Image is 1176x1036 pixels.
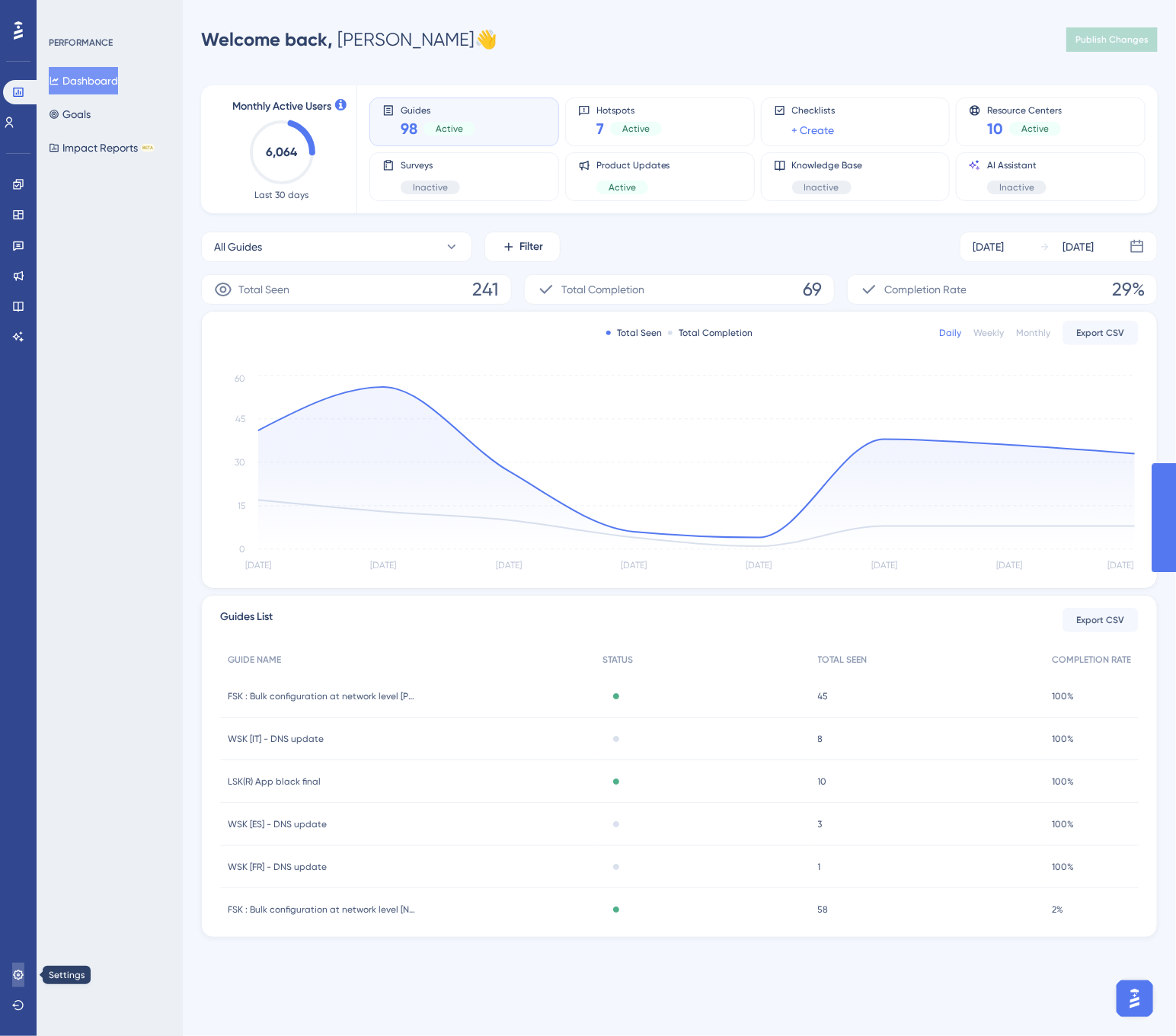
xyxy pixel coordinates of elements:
span: WSK [ES] - DNS update [228,818,327,830]
span: Active [436,123,463,135]
button: Dashboard [49,67,118,94]
span: 241 [472,277,499,302]
span: Product Updates [596,159,670,171]
span: All Guides [214,238,262,256]
span: AI Assistant [987,159,1047,171]
tspan: [DATE] [621,561,647,571]
span: Active [609,181,636,193]
div: Total Completion [668,327,753,339]
span: 10 [818,775,827,788]
span: 58 [818,903,829,916]
tspan: [DATE] [496,561,522,571]
span: 10 [987,118,1003,139]
span: Resource Centers [987,104,1062,115]
div: [DATE] [1063,238,1094,256]
button: Goals [49,101,91,128]
div: Total Seen [606,327,662,339]
span: TOTAL SEEN [818,654,868,666]
span: 98 [401,118,417,139]
span: Inactive [999,181,1034,193]
button: Filter [484,232,561,262]
span: Total Completion [561,280,644,299]
tspan: [DATE] [746,561,772,571]
button: All Guides [201,232,472,262]
span: Checklists [792,104,836,117]
span: Hotspots [596,104,662,115]
div: [DATE] [973,238,1004,256]
tspan: [DATE] [370,561,396,571]
span: Filter [520,238,544,256]
div: Daily [939,327,961,339]
span: FSK : Bulk configuration at network level [POS guide] [228,690,418,702]
tspan: 30 [235,457,245,468]
span: Guides List [220,608,273,632]
button: Impact ReportsBETA [49,134,155,161]
span: Export CSV [1077,614,1125,626]
text: 6,064 [267,145,299,159]
span: Completion Rate [884,280,967,299]
span: WSK [FR] - DNS update [228,861,327,873]
tspan: 15 [238,500,245,511]
span: STATUS [602,654,633,666]
tspan: [DATE] [245,561,271,571]
span: Knowledge Base [792,159,863,171]
span: 2% [1052,903,1063,916]
span: LSK(R) App black final [228,775,321,788]
span: Inactive [413,181,448,193]
button: Export CSV [1063,608,1139,632]
div: Weekly [973,327,1004,339]
tspan: 0 [239,544,245,555]
span: Monthly Active Users [232,98,331,116]
span: 100% [1052,733,1074,745]
span: Welcome back, [201,28,333,50]
span: Surveys [401,159,460,171]
button: Export CSV [1063,321,1139,345]
span: 29% [1112,277,1145,302]
span: 3 [818,818,823,830]
span: 100% [1052,775,1074,788]
span: WSK [IT] - DNS update [228,733,324,745]
iframe: UserGuiding AI Assistant Launcher [1112,976,1158,1022]
span: Last 30 days [255,189,309,201]
tspan: 45 [235,414,245,424]
div: Monthly [1016,327,1050,339]
span: 100% [1052,861,1074,873]
span: 69 [803,277,822,302]
span: 100% [1052,818,1074,830]
span: COMPLETION RATE [1052,654,1131,666]
span: 100% [1052,690,1074,702]
span: Export CSV [1077,327,1125,339]
span: FSK : Bulk configuration at network level [Network guide] [228,903,418,916]
div: BETA [141,144,155,152]
span: Total Seen [238,280,289,299]
div: PERFORMANCE [49,37,113,49]
span: GUIDE NAME [228,654,281,666]
tspan: [DATE] [1108,561,1134,571]
a: + Create [792,121,835,139]
span: Active [622,123,650,135]
span: 1 [818,861,821,873]
span: Active [1021,123,1049,135]
span: Guides [401,104,475,115]
button: Publish Changes [1066,27,1158,52]
span: Inactive [804,181,839,193]
span: Publish Changes [1075,34,1149,46]
tspan: [DATE] [871,561,897,571]
div: [PERSON_NAME] 👋 [201,27,497,52]
span: 8 [818,733,823,745]
tspan: [DATE] [997,561,1023,571]
span: 7 [596,118,604,139]
span: 45 [818,690,829,702]
tspan: 60 [235,373,245,384]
